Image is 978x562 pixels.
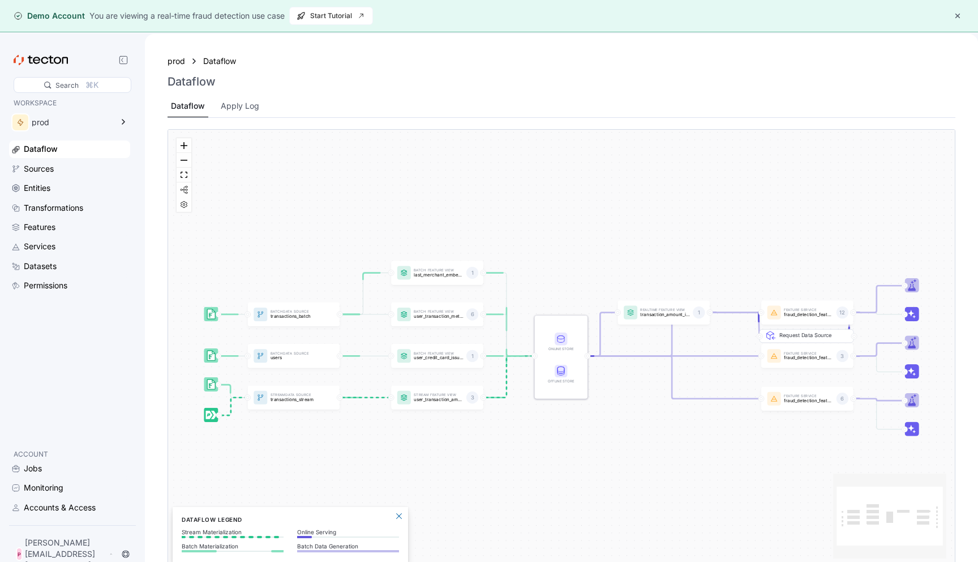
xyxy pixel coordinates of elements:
h6: Dataflow Legend [182,515,399,524]
div: Request Data Source [771,305,865,319]
div: Online Store [546,333,576,352]
div: React Flow controls [177,138,191,212]
div: Services [24,240,55,253]
a: Accounts & Access [9,499,130,516]
a: StreamData Sourcetransactions_stream [248,386,340,410]
p: Batch Data Source [271,352,320,355]
div: 1 [693,306,705,318]
p: WORKSPACE [14,97,126,109]
g: Edge from featureService:fraud_detection_feature_service:v2 to REQ_featureService:fraud_detection... [848,313,850,337]
div: Dataflow [171,100,205,112]
p: ACCOUNT [14,449,126,460]
a: Entities [9,180,130,197]
a: Batch Feature Viewlast_merchant_embedding1 [391,261,483,286]
p: Batch Feature View [414,352,463,355]
div: Monitoring [24,482,63,494]
div: Permissions [24,279,67,292]
a: Realtime Feature Viewtransaction_amount_is_higher_than_average1 [617,301,710,325]
div: Dataflow [203,55,243,67]
div: 6 [837,393,848,405]
p: fraud_detection_feature_service [784,398,833,403]
p: Batch Feature View [414,310,463,314]
a: Transformations [9,199,130,216]
div: 3 [466,391,478,403]
p: Stream Feature View [414,394,463,397]
g: Edge from featureService:fraud_detection_feature_service:v2 to Inference_featureService:fraud_det... [850,313,903,314]
a: Features [9,219,130,236]
g: Edge from dataSource:transactions_batch to featureView:last_merchant_embedding [337,273,389,314]
h3: Dataflow [168,75,216,88]
div: Transformations [24,202,83,214]
g: Edge from STORE to featureService:fraud_detection_feature_service [585,356,760,399]
div: BatchData Sourcetransactions_batch [248,303,340,327]
div: P [16,547,23,561]
a: Feature Servicefraud_detection_feature_service_streaming3 [761,344,853,368]
div: Apply Log [221,100,259,112]
a: Monitoring [9,479,130,496]
button: zoom in [177,138,191,153]
div: Offline Store [546,365,576,384]
div: 1 [466,350,478,362]
div: 6 [466,309,478,321]
p: users [271,355,320,360]
g: Edge from featureView:last_merchant_embedding to STORE [481,273,533,356]
g: Edge from featureService:fraud_detection_feature_service to Trainer_featureService:fraud_detectio... [850,399,903,401]
div: You are viewing a real-time fraud detection use case [89,10,285,22]
a: Batch Feature Viewuser_credit_card_issuer1 [391,344,483,368]
p: transactions_batch [271,314,320,319]
button: fit view [177,168,191,182]
a: Jobs [9,460,130,477]
div: Demo Account [14,10,85,22]
a: Feature Servicefraud_detection_feature_service:v212 [761,301,853,325]
p: transactions_stream [271,397,320,402]
p: Batch Materialization [182,543,284,550]
a: Datasets [9,258,130,275]
g: Edge from featureView:user_transaction_metrics to STORE [481,314,533,356]
g: Edge from dataSource:transactions_stream_batch_source to dataSource:transactions_stream [215,385,246,398]
div: Offline Store [546,378,576,384]
div: prod [32,118,112,126]
div: Datasets [24,260,57,273]
div: Dataflow [24,143,58,155]
div: Search⌘K [14,77,131,93]
p: Feature Service [784,395,833,398]
div: Search [55,80,79,91]
p: Batch Feature View [414,269,463,273]
div: Batch Feature Viewuser_transaction_metrics6 [391,303,483,327]
p: Realtime Feature View [640,309,689,312]
p: user_credit_card_issuer [414,355,463,360]
g: Edge from featureService:fraud_detection_feature_service to Inference_featureService:fraud_detect... [850,399,903,429]
div: Entities [24,182,50,194]
p: user_transaction_amount_totals [414,397,463,402]
div: Features [24,221,55,233]
a: Permissions [9,277,130,294]
div: prod [168,55,185,67]
p: Online Serving [297,529,399,535]
a: Feature Servicefraud_detection_feature_service6 [761,387,853,411]
p: Batch Data Source [271,310,320,314]
button: zoom out [177,153,191,168]
a: Stream Feature Viewuser_transaction_amount_totals3 [391,386,483,410]
button: Start Tutorial [289,7,373,25]
div: 1 [466,267,478,279]
p: transaction_amount_is_higher_than_average [640,312,689,317]
div: Request Data Source [779,331,847,390]
a: Sources [9,160,130,177]
span: Start Tutorial [297,7,366,24]
p: Stream Data Source [271,394,320,397]
a: Services [9,238,130,255]
a: BatchData Sourceusers [248,344,340,368]
p: Stream Materialization [182,529,284,535]
g: Edge from STORE to featureView:transaction_amount_is_higher_than_average [585,313,616,356]
button: Close Legend Panel [392,509,406,523]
